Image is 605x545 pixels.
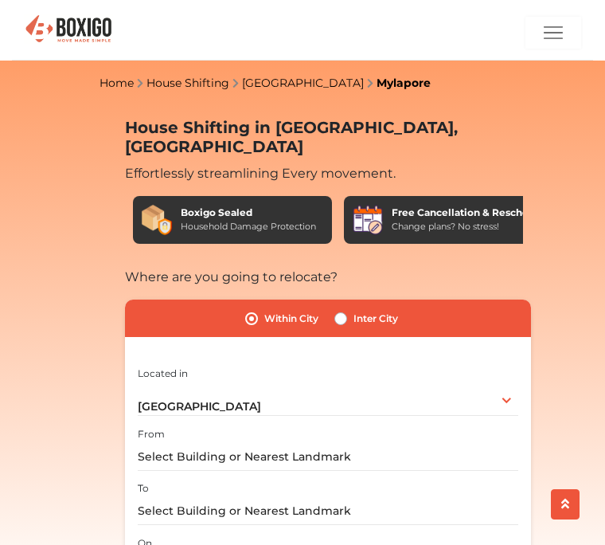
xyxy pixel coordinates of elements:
[181,206,316,220] div: Boxigo Sealed
[138,427,165,441] label: From
[544,23,563,42] img: menu
[125,166,396,181] span: Effortlessly streamlining Every movement.
[138,443,518,471] input: Select Building or Nearest Landmark
[125,118,531,156] h2: House Shifting in [GEOGRAPHIC_DATA], [GEOGRAPHIC_DATA]
[138,367,188,381] label: Located in
[138,497,518,525] input: Select Building or Nearest Landmark
[242,76,364,90] a: [GEOGRAPHIC_DATA]
[100,76,134,90] a: Home
[551,489,580,520] button: scroll up
[353,309,398,328] label: Inter City
[141,204,173,236] img: Boxigo Sealed
[264,309,318,328] label: Within City
[138,481,149,496] label: To
[138,399,261,414] span: [GEOGRAPHIC_DATA]
[146,76,229,90] a: House Shifting
[392,206,560,220] div: Free Cancellation & Rescheduling
[377,76,431,90] a: Mylapore
[125,268,531,287] div: Where are you going to relocate?
[392,220,560,233] div: Change plans? No stress!
[181,220,316,233] div: Household Damage Protection
[352,204,384,236] img: Free Cancellation & Rescheduling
